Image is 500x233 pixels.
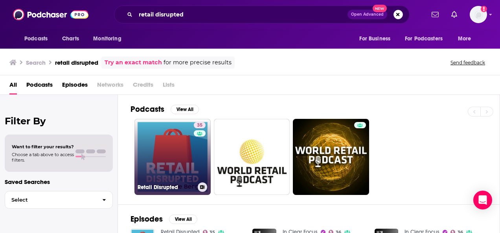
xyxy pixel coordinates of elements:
[62,33,79,44] span: Charts
[5,197,96,202] span: Select
[470,6,487,23] button: Show profile menu
[448,59,487,66] button: Send feedback
[97,78,123,95] span: Networks
[351,13,384,16] span: Open Advanced
[169,215,197,224] button: View All
[5,115,113,127] h2: Filter By
[105,58,162,67] a: Try an exact match
[12,144,74,149] span: Want to filter your results?
[481,6,487,12] svg: Add a profile image
[473,191,492,209] div: Open Intercom Messenger
[88,31,131,46] button: open menu
[131,104,164,114] h2: Podcasts
[136,8,347,21] input: Search podcasts, credits, & more...
[470,6,487,23] span: Logged in as danisles
[164,58,232,67] span: for more precise results
[5,191,113,209] button: Select
[354,31,400,46] button: open menu
[458,33,471,44] span: More
[131,104,199,114] a: PodcastsView All
[57,31,84,46] a: Charts
[131,214,163,224] h2: Episodes
[171,105,199,114] button: View All
[26,78,53,95] a: Podcasts
[133,78,153,95] span: Credits
[55,59,98,66] h3: retail disrupted
[19,31,58,46] button: open menu
[428,8,442,21] a: Show notifications dropdown
[163,78,175,95] span: Lists
[12,152,74,163] span: Choose a tab above to access filters.
[448,8,460,21] a: Show notifications dropdown
[373,5,387,12] span: New
[26,59,46,66] h3: Search
[400,31,454,46] button: open menu
[194,122,206,128] a: 35
[138,184,195,191] h3: Retail Disrupted
[452,31,481,46] button: open menu
[197,122,202,129] span: 35
[347,10,387,19] button: Open AdvancedNew
[62,78,88,95] a: Episodes
[405,33,443,44] span: For Podcasters
[131,214,197,224] a: EpisodesView All
[114,5,410,24] div: Search podcasts, credits, & more...
[93,33,121,44] span: Monitoring
[9,78,17,95] a: All
[24,33,48,44] span: Podcasts
[470,6,487,23] img: User Profile
[5,178,113,186] p: Saved Searches
[134,119,211,195] a: 35Retail Disrupted
[359,33,390,44] span: For Business
[13,7,88,22] img: Podchaser - Follow, Share and Rate Podcasts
